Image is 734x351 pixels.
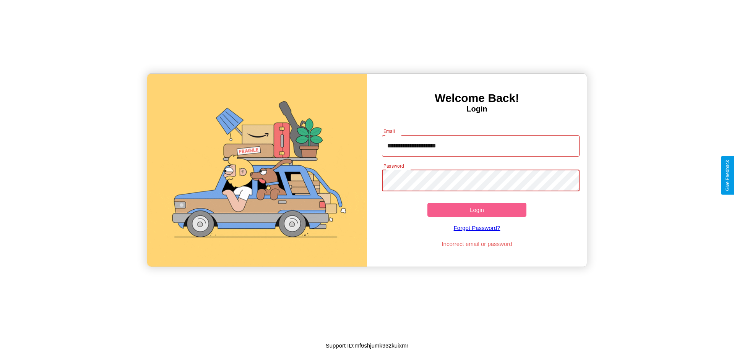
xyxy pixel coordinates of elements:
[725,160,730,191] div: Give Feedback
[367,105,587,113] h4: Login
[378,239,576,249] p: Incorrect email or password
[383,128,395,134] label: Email
[147,74,367,267] img: gif
[427,203,526,217] button: Login
[326,340,409,351] p: Support ID: mf6shjumk93zkuixmr
[367,92,587,105] h3: Welcome Back!
[378,217,576,239] a: Forgot Password?
[383,163,404,169] label: Password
